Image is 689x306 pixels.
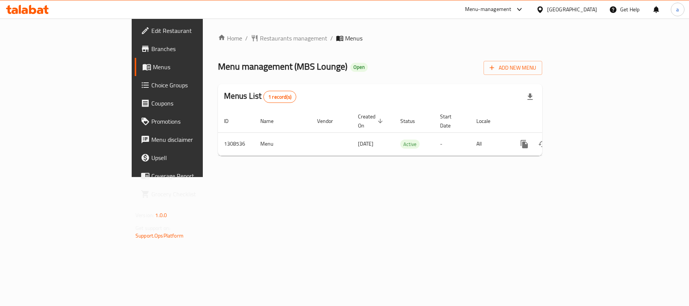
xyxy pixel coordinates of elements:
[521,88,539,106] div: Export file
[135,94,247,112] a: Coupons
[218,110,594,156] table: enhanced table
[358,139,373,149] span: [DATE]
[260,34,327,43] span: Restaurants management
[151,171,241,180] span: Coverage Report
[400,116,425,126] span: Status
[350,63,368,72] div: Open
[515,135,533,153] button: more
[135,210,154,220] span: Version:
[151,81,241,90] span: Choice Groups
[135,167,247,185] a: Coverage Report
[155,210,167,220] span: 1.0.0
[440,112,461,130] span: Start Date
[135,149,247,167] a: Upsell
[400,140,420,149] span: Active
[533,135,552,153] button: Change Status
[470,132,509,155] td: All
[350,64,368,70] span: Open
[263,91,296,103] div: Total records count
[151,117,241,126] span: Promotions
[153,62,241,71] span: Menus
[490,63,536,73] span: Add New Menu
[317,116,343,126] span: Vendor
[135,58,247,76] a: Menus
[251,34,327,43] a: Restaurants management
[151,44,241,53] span: Branches
[135,223,170,233] span: Get support on:
[151,190,241,199] span: Grocery Checklist
[358,112,385,130] span: Created On
[218,58,347,75] span: Menu management ( MBS Lounge )
[135,76,247,94] a: Choice Groups
[151,26,241,35] span: Edit Restaurant
[151,99,241,108] span: Coupons
[484,61,542,75] button: Add New Menu
[224,90,296,103] h2: Menus List
[135,130,247,149] a: Menu disclaimer
[224,116,238,126] span: ID
[676,5,679,14] span: a
[218,34,542,43] nav: breadcrumb
[264,93,296,101] span: 1 record(s)
[135,22,247,40] a: Edit Restaurant
[135,185,247,203] a: Grocery Checklist
[260,116,283,126] span: Name
[135,231,184,241] a: Support.OpsPlatform
[509,110,594,133] th: Actions
[135,112,247,130] a: Promotions
[434,132,470,155] td: -
[547,5,597,14] div: [GEOGRAPHIC_DATA]
[151,153,241,162] span: Upsell
[345,34,362,43] span: Menus
[135,40,247,58] a: Branches
[254,132,311,155] td: Menu
[476,116,500,126] span: Locale
[330,34,333,43] li: /
[151,135,241,144] span: Menu disclaimer
[465,5,512,14] div: Menu-management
